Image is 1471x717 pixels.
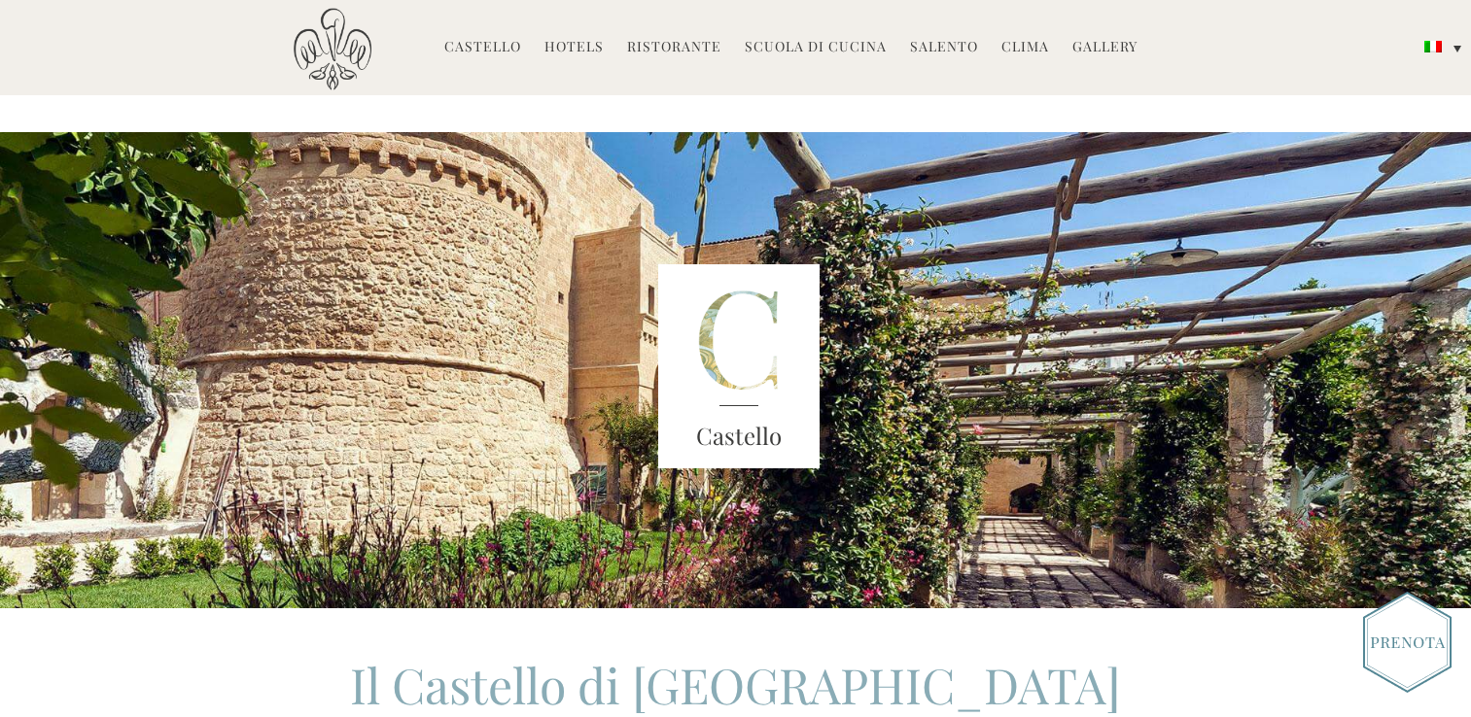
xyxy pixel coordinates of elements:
a: Clima [1001,37,1049,59]
a: Ristorante [627,37,721,59]
a: Salento [910,37,978,59]
h3: Castello [658,419,820,454]
a: Gallery [1072,37,1138,59]
a: Castello [444,37,521,59]
a: Hotels [544,37,604,59]
img: castle-letter.png [658,264,820,468]
img: Book_Button_Italian.png [1363,592,1452,693]
a: Scuola di Cucina [745,37,887,59]
img: Castello di Ugento [294,8,371,90]
img: Italiano [1424,41,1442,52]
